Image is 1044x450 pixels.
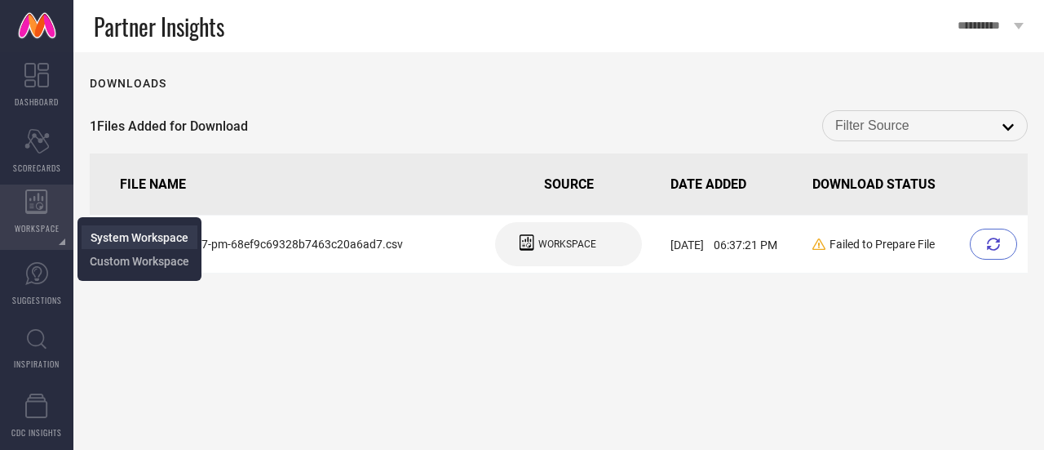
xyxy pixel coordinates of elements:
th: SOURCE [474,154,664,216]
div: Retry [970,229,1017,260]
span: INSPIRATION [14,358,60,370]
a: System Workspace [91,229,188,245]
span: SUGGESTIONS [12,294,62,306]
th: FILE NAME [90,154,474,216]
span: WORKSPACE [538,238,596,250]
span: Custom Workspace [90,255,189,268]
span: WORKSPACE [15,222,60,234]
th: DOWNLOAD STATUS [806,154,1028,216]
span: CDC INSIGHTS [11,426,62,439]
span: Partner Insights [94,10,224,43]
span: Workspace - 06:37-pm - 68ef9c69328b7463c20a6ad7 .csv [120,238,403,251]
h1: Downloads [90,77,166,90]
span: SCORECARDS [13,162,61,174]
span: DASHBOARD [15,96,59,108]
span: 1 Files Added for Download [90,118,248,134]
span: System Workspace [91,231,188,244]
th: DATE ADDED [664,154,806,216]
span: Failed to Prepare File [829,238,935,251]
span: [DATE] 06:37:21 PM [670,238,777,252]
a: Custom Workspace [90,253,189,269]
